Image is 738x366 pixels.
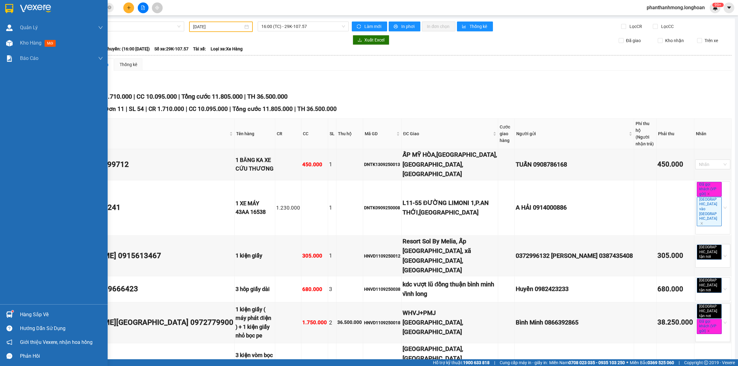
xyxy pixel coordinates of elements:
[120,61,137,68] div: Thống kê
[363,180,402,236] td: DNTK0909250008
[657,284,693,295] div: 680.000
[516,203,633,212] div: A HẢI 0914000886
[353,35,389,45] button: downloadXuất Excel
[329,318,335,327] div: 2
[20,54,38,62] span: Báo cáo
[657,250,693,261] div: 305.000
[20,352,103,361] div: Phản hồi
[59,250,233,262] div: [PERSON_NAME] 0915613467
[211,45,243,52] span: Loại xe: Xe Hàng
[659,23,675,30] span: Lọc CC
[193,45,206,52] span: Tài xế:
[498,119,515,149] th: Cước giao hàng
[657,119,694,149] th: Phải thu
[500,359,548,366] span: Cung cấp máy in - giấy in:
[364,23,382,30] span: Làm mới
[363,149,402,180] td: DNTK1309250013
[697,304,722,319] span: [GEOGRAPHIC_DATA] tận nơi
[105,105,124,112] span: Đơn 11
[59,317,233,329] div: [PERSON_NAME][GEOGRAPHIC_DATA] 0972779900
[329,160,335,169] div: 1
[329,285,335,293] div: 3
[2,21,47,32] span: [PHONE_NUMBER]
[401,23,415,30] span: In phơi
[707,329,710,333] span: close
[141,6,145,10] span: file-add
[138,2,149,13] button: file-add
[127,6,131,10] span: plus
[154,45,188,52] span: Số xe: 29K-107.57
[516,130,628,137] span: Người gửi
[244,93,246,100] span: |
[657,317,693,328] div: 38.250.000
[457,22,493,31] button: bar-chartThống kê
[145,105,147,112] span: |
[6,311,13,318] img: warehouse-icon
[403,308,497,337] div: WHVJ+PMJ [GEOGRAPHIC_DATA], [GEOGRAPHIC_DATA]
[403,280,497,299] div: kdc vượt lũ đồng thuận bình minh vĩnh long
[236,156,274,173] div: 1 BĂNG KA XE CỨU THƯƠNG
[352,22,387,31] button: syncLàm mới
[178,93,180,100] span: |
[98,25,103,30] span: down
[6,325,12,331] span: question-circle
[516,160,633,169] div: TUẤN 0908786168
[123,2,134,13] button: plus
[337,319,362,326] div: 36.500.000
[712,5,718,10] img: icon-new-feature
[648,360,674,365] strong: 0369 525 060
[20,338,93,346] span: Giới thiệu Vexere, nhận hoa hồng
[516,251,633,261] div: 0372996132 [PERSON_NAME] 0387435408
[363,236,402,277] td: HNVD1109250012
[236,251,274,260] div: 1 kiện giấy
[232,105,293,112] span: Tổng cước 11.805.000
[697,319,722,334] span: Đã gọi khách (VP gửi)
[105,45,150,52] span: Chuyến: (16:00 [DATE])
[336,119,363,149] th: Thu hộ
[403,130,492,137] span: ĐC Giao
[364,253,400,259] div: HNVD1109250012
[60,130,228,137] span: Người nhận
[54,21,113,32] span: CÔNG TY TNHH CHUYỂN PHÁT NHANH BẢO AN
[394,24,399,29] span: printer
[328,119,336,149] th: SL
[6,55,13,62] img: solution-icon
[129,105,144,112] span: SL 54
[20,310,103,319] div: Hàng sắp về
[229,105,231,112] span: |
[59,283,233,295] div: thiên phúc 0969666423
[302,318,327,327] div: 1.750.000
[462,24,467,29] span: bar-chart
[45,40,56,47] span: mới
[2,37,94,45] span: Mã đơn: CTNK1309250008
[626,361,628,364] span: ⚪️
[17,21,33,26] strong: CSKH:
[261,22,345,31] span: 16:00 (TC) - 29K-107.57
[494,359,495,366] span: |
[696,130,730,137] div: Nhãn
[700,222,703,225] span: close
[403,237,497,275] div: Resort Sol By Melia, Ấp [GEOGRAPHIC_DATA], xã [GEOGRAPHIC_DATA], [GEOGRAPHIC_DATA]
[41,3,122,11] strong: PHIẾU DÁN LÊN HÀNG
[20,324,103,333] div: Hướng dẫn sử dụng
[39,12,124,19] span: Ngày in phiếu: 16:04 ngày
[155,6,159,10] span: aim
[702,37,720,44] span: Trên xe
[697,278,722,293] span: [GEOGRAPHIC_DATA] tận nơi
[363,276,402,302] td: HNVD1109250038
[697,182,722,197] span: Đã gọi khách (VP gửi)
[12,310,14,312] sup: 1
[236,305,274,340] div: 1 kiện giấy ( máy phát điện ) + 1 kiện giấy nhỏ bọc pe
[137,93,177,100] span: CC 10.095.000
[108,6,111,9] span: close-circle
[302,285,327,293] div: 680.000
[133,93,135,100] span: |
[630,359,674,366] span: Miền Bắc
[247,93,288,100] span: TH 36.500.000
[302,252,327,260] div: 305.000
[6,353,12,359] span: message
[569,360,625,365] strong: 0708 023 035 - 0935 103 250
[193,23,243,30] input: 12/09/2025
[463,360,490,365] strong: 1900 633 818
[236,285,274,293] div: 3 hôp giấy dài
